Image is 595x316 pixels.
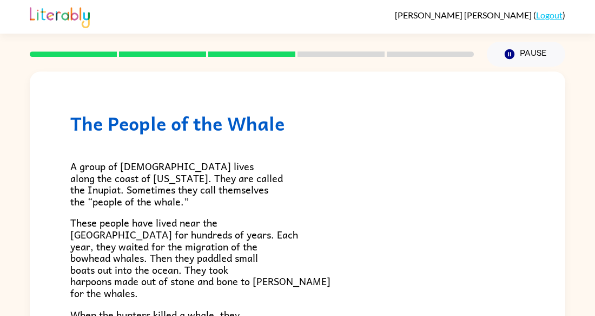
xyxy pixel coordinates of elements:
[395,10,533,20] span: [PERSON_NAME] [PERSON_NAME]
[70,158,283,209] span: A group of [DEMOGRAPHIC_DATA] lives along the coast of [US_STATE]. They are called the Inupiat. S...
[395,10,565,20] div: ( )
[70,215,330,301] span: These people have lived near the [GEOGRAPHIC_DATA] for hundreds of years. Each year, they waited ...
[70,112,525,134] h1: The People of the Whale
[30,4,90,28] img: Literably
[536,10,563,20] a: Logout
[487,42,565,67] button: Pause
